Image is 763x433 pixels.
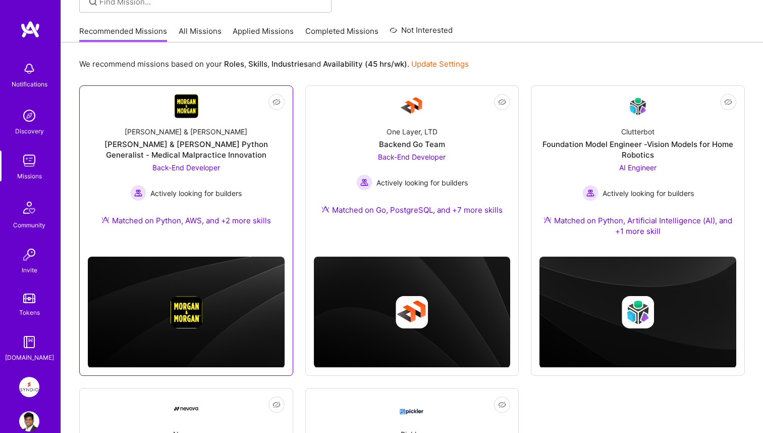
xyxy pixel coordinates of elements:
[543,216,552,224] img: Ateam Purple Icon
[498,401,506,409] i: icon EyeClosed
[271,59,308,69] b: Industries
[17,196,41,220] img: Community
[603,188,694,199] span: Actively looking for builders
[152,163,220,172] span: Back-End Developer
[272,401,281,409] i: icon EyeClosed
[174,407,198,411] img: Company Logo
[724,98,732,106] i: icon EyeClosed
[19,411,39,431] img: User Avatar
[174,94,198,118] img: Company Logo
[539,94,736,249] a: Company LogoClutterbotFoundation Model Engineer -Vision Models for Home RoboticsAI Engineer Activ...
[79,59,469,69] p: We recommend missions based on your , , and .
[400,94,424,118] img: Company Logo
[15,126,44,136] div: Discovery
[17,411,42,431] a: User Avatar
[224,59,244,69] b: Roles
[621,126,655,137] div: Clutterbot
[622,296,654,328] img: Company logo
[356,174,372,190] img: Actively looking for builders
[19,151,39,171] img: teamwork
[396,296,428,328] img: Company logo
[314,257,511,368] img: cover
[411,59,469,69] a: Update Settings
[248,59,267,69] b: Skills
[400,400,424,418] img: Company Logo
[626,94,650,118] img: Company Logo
[170,296,202,328] img: Company logo
[314,94,511,227] a: Company LogoOne Layer, LTDBackend Go TeamBack-End Developer Actively looking for buildersActively...
[19,377,39,397] img: Syndio: Transformation Engine Modernization
[539,215,736,236] div: Matched on Python, Artificial Intelligence (AI), and +1 more skill
[179,26,222,42] a: All Missions
[233,26,294,42] a: Applied Missions
[12,79,47,89] div: Notifications
[321,205,503,215] div: Matched on Go, PostgreSQL, and +7 more skills
[539,257,736,368] img: cover
[20,20,40,38] img: logo
[619,163,657,172] span: AI Engineer
[305,26,378,42] a: Completed Missions
[19,332,39,352] img: guide book
[150,188,242,199] span: Actively looking for builders
[22,265,37,275] div: Invite
[19,307,40,318] div: Tokens
[125,126,247,137] div: [PERSON_NAME] & [PERSON_NAME]
[17,377,42,397] a: Syndio: Transformation Engine Modernization
[23,294,35,303] img: tokens
[272,98,281,106] i: icon EyeClosed
[17,171,42,181] div: Missions
[5,352,54,363] div: [DOMAIN_NAME]
[19,245,39,265] img: Invite
[19,106,39,126] img: discovery
[321,205,330,213] img: Ateam Purple Icon
[101,215,271,226] div: Matched on Python, AWS, and +2 more skills
[323,59,407,69] b: Availability (45 hrs/wk)
[79,26,167,42] a: Recommended Missions
[130,185,146,201] img: Actively looking for builders
[88,139,285,160] div: [PERSON_NAME] & [PERSON_NAME] Python Generalist - Medical Malpractice Innovation
[19,59,39,79] img: bell
[582,185,598,201] img: Actively looking for builders
[498,98,506,106] i: icon EyeClosed
[387,126,438,137] div: One Layer, LTD
[88,257,285,368] img: cover
[88,94,285,238] a: Company Logo[PERSON_NAME] & [PERSON_NAME][PERSON_NAME] & [PERSON_NAME] Python Generalist - Medica...
[13,220,45,230] div: Community
[539,139,736,160] div: Foundation Model Engineer -Vision Models for Home Robotics
[101,216,110,224] img: Ateam Purple Icon
[376,177,468,188] span: Actively looking for builders
[390,24,453,42] a: Not Interested
[379,139,445,150] div: Backend Go Team
[378,153,446,161] span: Back-End Developer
